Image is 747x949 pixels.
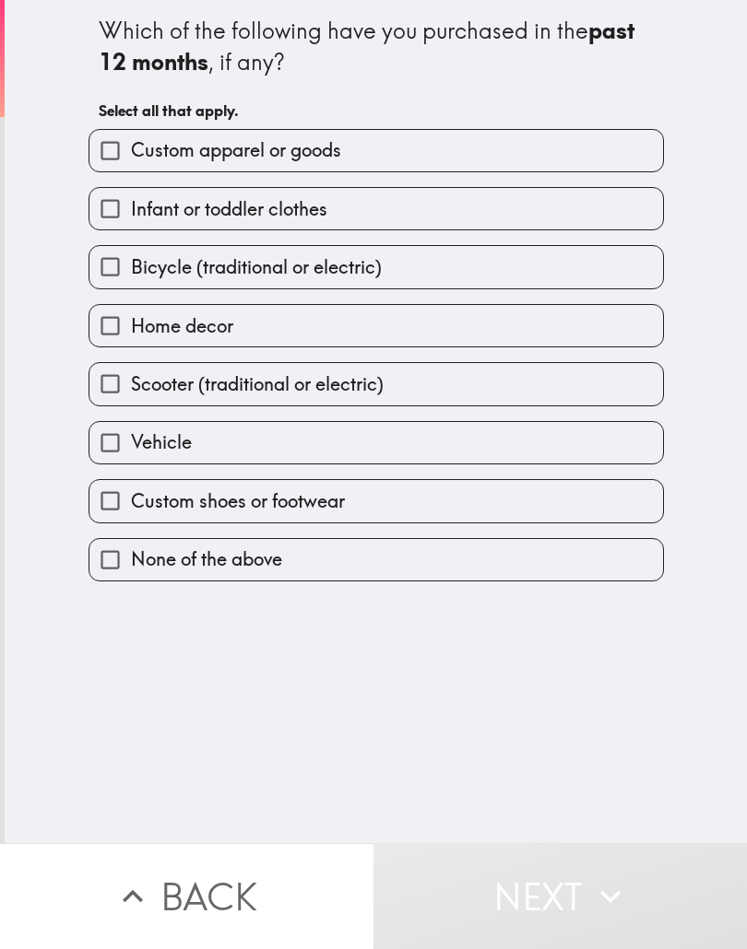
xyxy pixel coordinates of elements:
[373,843,747,949] button: Next
[131,488,345,514] span: Custom shoes or footwear
[89,305,663,346] button: Home decor
[131,546,282,572] span: None of the above
[131,196,327,222] span: Infant or toddler clothes
[131,254,382,280] span: Bicycle (traditional or electric)
[89,130,663,171] button: Custom apparel or goods
[89,363,663,404] button: Scooter (traditional or electric)
[131,313,233,339] span: Home decor
[99,16,654,77] div: Which of the following have you purchased in the , if any?
[89,188,663,229] button: Infant or toddler clothes
[99,100,654,121] h6: Select all that apply.
[131,429,192,455] span: Vehicle
[89,480,663,521] button: Custom shoes or footwear
[89,539,663,580] button: None of the above
[89,246,663,287] button: Bicycle (traditional or electric)
[131,371,384,397] span: Scooter (traditional or electric)
[99,17,640,76] b: past 12 months
[89,422,663,463] button: Vehicle
[131,137,341,163] span: Custom apparel or goods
